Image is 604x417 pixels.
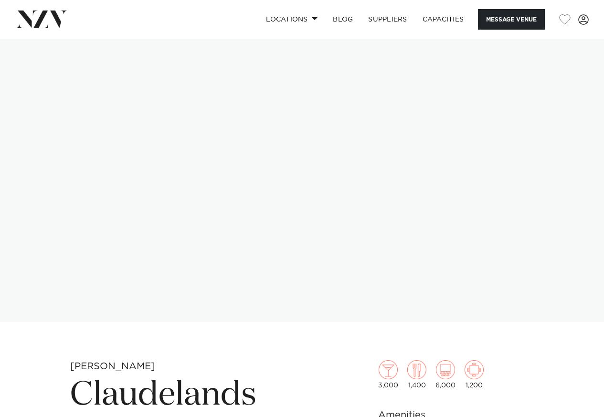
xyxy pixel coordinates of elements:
[325,9,360,30] a: BLOG
[436,360,455,379] img: theatre.png
[379,360,398,379] img: cocktail.png
[407,360,426,379] img: dining.png
[407,360,426,389] div: 1,400
[360,9,414,30] a: SUPPLIERS
[478,9,545,30] button: Message Venue
[15,11,67,28] img: nzv-logo.png
[465,360,484,389] div: 1,200
[415,9,472,30] a: Capacities
[435,360,456,389] div: 6,000
[70,362,155,371] small: [PERSON_NAME]
[378,360,398,389] div: 3,000
[258,9,325,30] a: Locations
[465,360,484,379] img: meeting.png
